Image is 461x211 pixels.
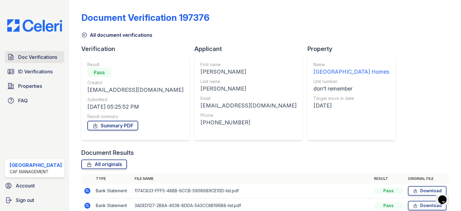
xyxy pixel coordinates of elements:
div: Applicant [194,45,307,53]
div: Document Verification 197376 [81,12,209,23]
span: FAQ [18,97,28,104]
div: Result summary [87,113,183,120]
div: Phone [200,112,297,118]
div: First name [200,62,297,68]
a: Download [408,186,446,196]
div: Pass [374,188,403,194]
a: Summary PDF [87,121,138,130]
a: Doc Verifications [5,51,64,63]
a: Account [2,180,67,192]
th: File name [132,174,372,184]
a: Properties [5,80,64,92]
a: All document verifications [81,31,152,39]
span: Properties [18,82,42,90]
div: Document Results [81,149,134,157]
iframe: chat widget [436,187,455,205]
th: Result [372,174,405,184]
div: [PERSON_NAME] [200,85,297,93]
div: Unit number [313,78,389,85]
span: Sign out [16,197,34,204]
div: [DATE] 05:25:52 PM [87,103,183,111]
div: [GEOGRAPHIC_DATA] [10,161,62,169]
div: Last name [200,78,297,85]
div: [EMAIL_ADDRESS][DOMAIN_NAME] [200,101,297,110]
div: Property [307,45,400,53]
div: Pass [374,203,403,209]
div: [EMAIL_ADDRESS][DOMAIN_NAME] [87,86,183,94]
div: don’t remember [313,85,389,93]
a: Name [GEOGRAPHIC_DATA] Homes [313,62,389,76]
div: [GEOGRAPHIC_DATA] Homes [313,68,389,76]
div: Pass [87,68,112,77]
td: Bank Statement [93,184,132,198]
th: Original file [405,174,449,184]
div: Submitted [87,97,183,103]
div: [PERSON_NAME] [200,68,297,76]
div: Verification [81,45,194,53]
span: Account [16,182,35,189]
th: Type [93,174,132,184]
span: ID Verifications [18,68,53,75]
span: Doc Verifications [18,53,57,61]
a: All originals [81,159,127,169]
div: Name [313,62,389,68]
div: [PHONE_NUMBER] [200,118,297,127]
a: FAQ [5,94,64,107]
img: CE_Logo_Blue-a8612792a0a2168367f1c8372b55b34899dd931a85d93a1a3d3e32e68fde9ad4.png [2,19,67,32]
a: ID Verifications [5,66,64,78]
div: Email [200,95,297,101]
div: Target move in date [313,95,389,101]
div: Result [87,62,183,68]
div: [DATE] [313,101,389,110]
div: Creator [87,80,183,86]
td: 1174C833-FFF5-48BB-8CCB-5908689CE10D-list.pdf [132,184,372,198]
a: Download [408,201,446,210]
a: Sign out [2,194,67,206]
div: CAF Management [10,169,62,175]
